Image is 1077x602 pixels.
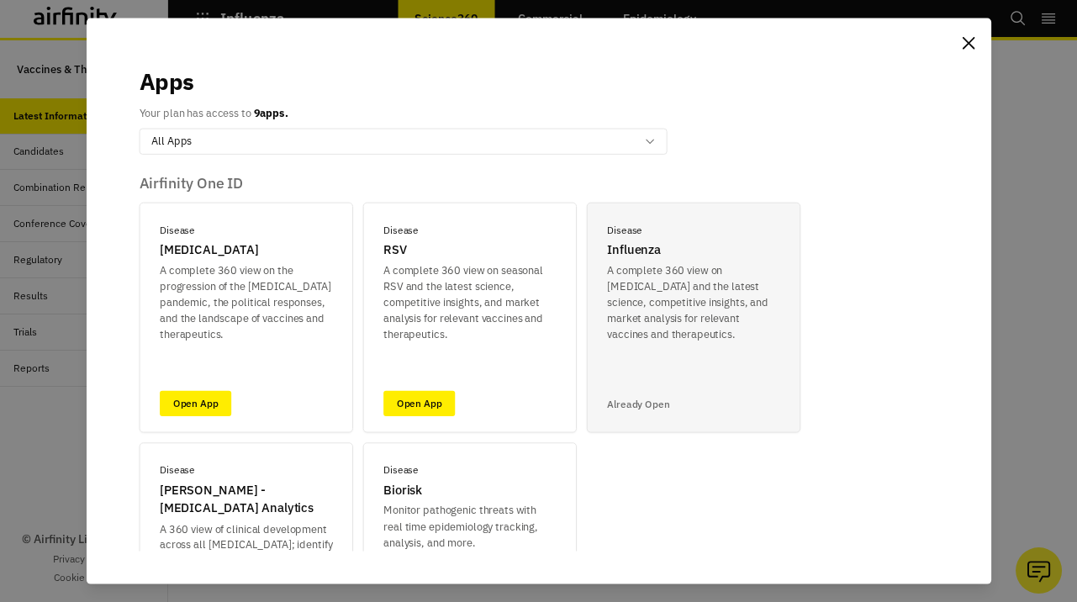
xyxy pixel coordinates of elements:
[160,462,195,478] p: Disease
[607,262,779,342] p: A complete 360 view on [MEDICAL_DATA] and the latest science, competitive insights, and market an...
[607,240,661,259] p: Influenza
[383,481,422,499] p: Biorisk
[383,503,556,551] p: Monitor pathogenic threats with real time epidemiology tracking, analysis, and more.
[151,133,192,149] p: All Apps
[160,262,332,342] p: A complete 360 view on the progression of the [MEDICAL_DATA] pandemic, the political responses, a...
[160,390,231,415] a: Open App
[383,223,419,238] p: Disease
[160,240,258,259] p: [MEDICAL_DATA]
[160,521,332,601] p: A 360 view of clinical development across all [MEDICAL_DATA]; identify opportunities and track ch...
[139,64,194,98] p: Apps
[160,223,195,238] p: Disease
[253,106,288,120] b: 9 apps.
[607,223,642,238] p: Disease
[383,262,556,342] p: A complete 360 view on seasonal RSV and the latest science, competitive insights, and market anal...
[139,174,938,193] p: Airfinity One ID
[160,481,332,518] p: [PERSON_NAME] - [MEDICAL_DATA] Analytics
[383,240,406,259] p: RSV
[139,105,288,121] p: Your plan has access to
[383,462,419,478] p: Disease
[954,29,980,55] button: Close
[607,397,669,412] p: Already Open
[383,390,455,415] a: Open App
